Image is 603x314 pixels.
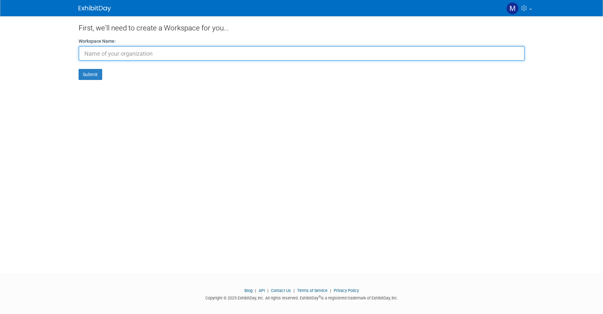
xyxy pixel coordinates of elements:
[506,2,519,15] img: marie-emilie fourmond
[253,288,258,293] span: |
[292,288,296,293] span: |
[271,288,291,293] a: Contact Us
[79,69,102,80] button: Submit
[79,38,116,44] label: Workspace Name:
[297,288,328,293] a: Terms of Service
[79,6,111,12] img: ExhibitDay
[79,16,525,38] div: First, we'll need to create a Workspace for you...
[266,288,270,293] span: |
[334,288,359,293] a: Privacy Policy
[79,46,525,61] input: Name of your organization
[259,288,265,293] a: API
[244,288,253,293] a: Blog
[328,288,333,293] span: |
[318,295,321,298] sup: ®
